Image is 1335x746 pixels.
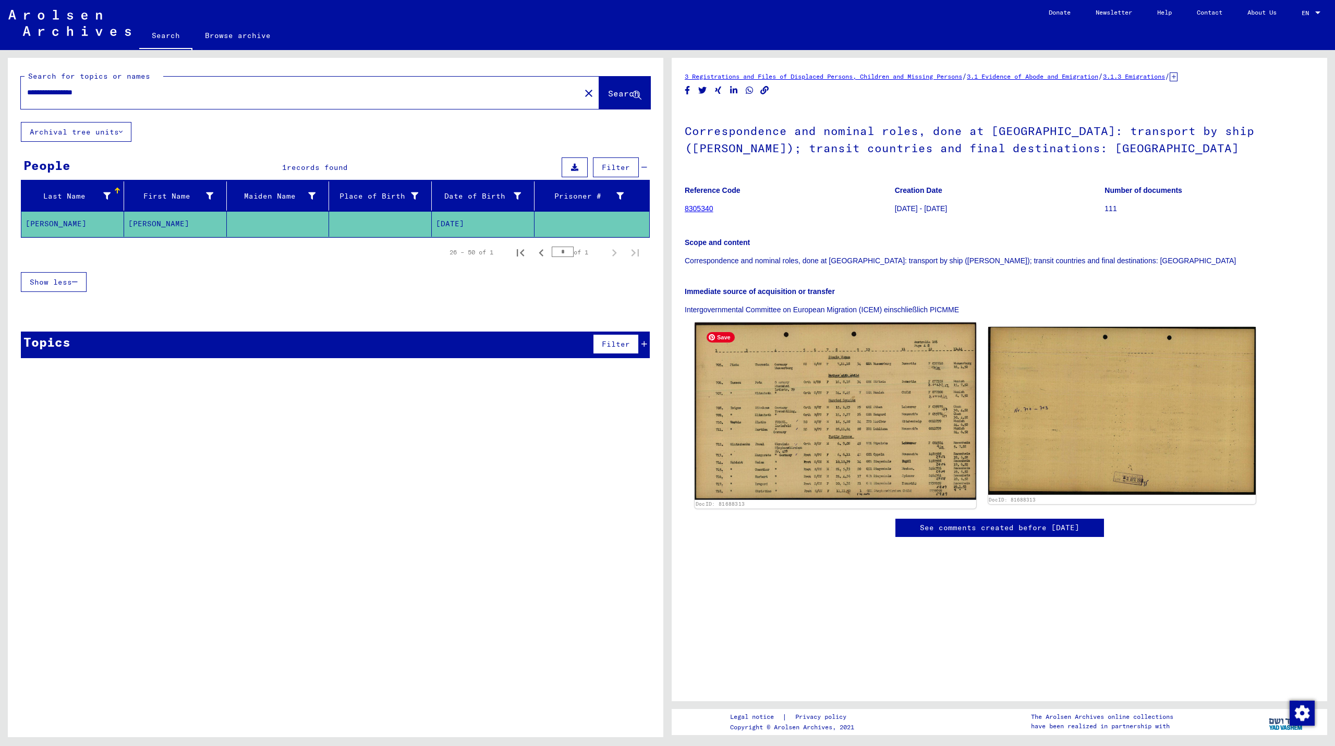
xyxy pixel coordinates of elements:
[1290,701,1315,726] img: Change consent
[730,712,782,723] a: Legal notice
[685,107,1314,170] h1: Correspondence and nominal roles, done at [GEOGRAPHIC_DATA]: transport by ship ([PERSON_NAME]); t...
[539,188,637,204] div: Prisoner #
[510,242,531,263] button: First page
[988,327,1256,495] img: 002.jpg
[26,188,124,204] div: Last Name
[696,501,745,507] a: DocID: 81688313
[685,186,741,194] b: Reference Code
[28,71,150,81] mat-label: Search for topics or names
[231,188,329,204] div: Maiden Name
[139,23,192,50] a: Search
[282,163,287,172] span: 1
[920,522,1079,533] a: See comments created before [DATE]
[604,242,625,263] button: Next page
[535,181,649,211] mat-header-cell: Prisoner #
[30,277,72,287] span: Show less
[730,723,859,732] p: Copyright © Arolsen Archives, 2021
[26,191,111,202] div: Last Name
[23,156,70,175] div: People
[759,84,770,97] button: Copy link
[729,84,739,97] button: Share on LinkedIn
[713,84,724,97] button: Share on Xing
[1031,721,1173,731] p: have been realized in partnership with
[1098,71,1103,81] span: /
[450,248,493,257] div: 26 – 50 of 1
[578,82,599,103] button: Clear
[967,72,1098,80] a: 3.1 Evidence of Abode and Emigration
[1267,708,1306,735] img: yv_logo.png
[227,181,330,211] mat-header-cell: Maiden Name
[582,87,595,100] mat-icon: close
[685,255,1314,266] p: Correspondence and nominal roles, done at [GEOGRAPHIC_DATA]: transport by ship ([PERSON_NAME]); t...
[1105,203,1314,214] p: 111
[8,10,131,36] img: Arolsen_neg.svg
[21,181,124,211] mat-header-cell: Last Name
[539,191,624,202] div: Prisoner #
[21,272,87,292] button: Show less
[124,181,227,211] mat-header-cell: First Name
[625,242,646,263] button: Last page
[685,304,1314,315] p: Intergovernmental Committee on European Migration (ICEM) einschließlich PICMME
[1103,72,1165,80] a: 3.1.3 Emigrations
[593,334,639,354] button: Filter
[329,181,432,211] mat-header-cell: Place of Birth
[685,72,962,80] a: 3 Registrations and Files of Displaced Persons, Children and Missing Persons
[128,188,226,204] div: First Name
[552,247,604,257] div: of 1
[436,188,534,204] div: Date of Birth
[682,84,693,97] button: Share on Facebook
[602,339,630,349] span: Filter
[695,323,976,500] img: 001.jpg
[231,191,316,202] div: Maiden Name
[707,332,735,343] span: Save
[685,204,713,213] a: 8305340
[333,188,431,204] div: Place of Birth
[531,242,552,263] button: Previous page
[432,181,535,211] mat-header-cell: Date of Birth
[787,712,859,723] a: Privacy policy
[599,77,650,109] button: Search
[333,191,418,202] div: Place of Birth
[192,23,283,48] a: Browse archive
[744,84,755,97] button: Share on WhatsApp
[1031,712,1173,721] p: The Arolsen Archives online collections
[730,712,859,723] div: |
[895,186,942,194] b: Creation Date
[23,333,70,351] div: Topics
[436,191,521,202] div: Date of Birth
[593,157,639,177] button: Filter
[432,211,535,237] mat-cell: [DATE]
[1105,186,1182,194] b: Number of documents
[1302,9,1313,17] span: EN
[602,163,630,172] span: Filter
[685,238,750,247] b: Scope and content
[989,497,1036,503] a: DocID: 81688313
[124,211,227,237] mat-cell: [PERSON_NAME]
[1165,71,1170,81] span: /
[608,88,639,99] span: Search
[128,191,213,202] div: First Name
[287,163,348,172] span: records found
[21,211,124,237] mat-cell: [PERSON_NAME]
[697,84,708,97] button: Share on Twitter
[895,203,1105,214] p: [DATE] - [DATE]
[21,122,131,142] button: Archival tree units
[962,71,967,81] span: /
[685,287,835,296] b: Immediate source of acquisition or transfer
